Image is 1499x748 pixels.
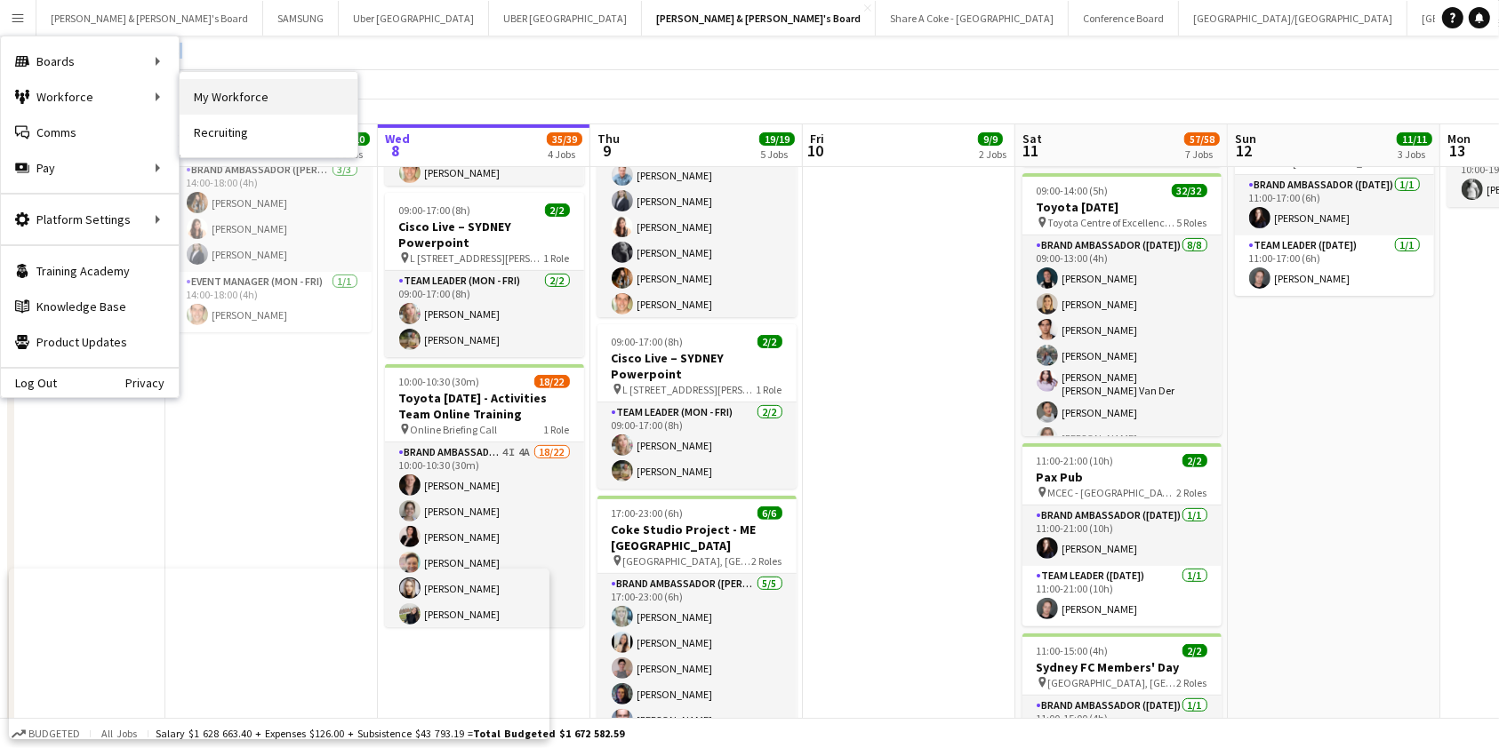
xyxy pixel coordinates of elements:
span: Thu [597,131,620,147]
span: 11:00-15:00 (4h) [1037,644,1109,657]
div: 4 Jobs [548,147,581,161]
h3: Cisco Live – SYDNEY Powerpoint [385,219,584,251]
a: Recruiting [180,115,357,150]
span: 2/2 [758,335,782,348]
a: Comms [1,115,179,150]
a: Log Out [1,376,57,390]
span: Budgeted [28,728,80,740]
app-card-role: Brand Ambassador ([DATE])1/111:00-21:00 (10h)[PERSON_NAME] [1022,505,1222,566]
app-card-role: Team Leader ([DATE])1/111:00-17:00 (6h)[PERSON_NAME] [1235,235,1434,296]
span: 2 Roles [1177,676,1207,689]
span: Mon [1447,131,1471,147]
span: [GEOGRAPHIC_DATA], [GEOGRAPHIC_DATA] [623,554,752,568]
span: 57/58 [1184,132,1220,146]
span: 19/19 [759,132,795,146]
span: 35/39 [547,132,582,146]
span: 6/6 [758,506,782,520]
span: 11/11 [1397,132,1432,146]
span: Toyota Centre of Excellence - [GEOGRAPHIC_DATA] [1048,216,1177,229]
a: Knowledge Base [1,289,179,324]
app-job-card: 09:00-17:00 (8h)7/7Bathurst - Coke and Fanta Sampling - Live Days Bathurst2 RolesBrand Ambassador... [597,54,797,317]
span: 2/2 [1182,644,1207,657]
button: SAMSUNG [263,1,339,36]
a: Product Updates [1,324,179,360]
span: 09:00-14:00 (5h) [1037,184,1109,197]
span: 17:00-23:00 (6h) [612,506,684,520]
button: Uber [GEOGRAPHIC_DATA] [339,1,489,36]
app-card-role: Team Leader ([DATE])1/111:00-21:00 (10h)[PERSON_NAME] [1022,566,1222,626]
span: 1 Role [544,423,570,436]
span: Online Briefing Call [411,423,498,436]
span: 2 Roles [752,554,782,568]
span: 13 [1445,140,1471,161]
app-card-role: Team Leader (Mon - Fri)2/209:00-17:00 (8h)[PERSON_NAME][PERSON_NAME] [597,402,797,489]
a: My Workforce [180,79,357,115]
span: MCEC - [GEOGRAPHIC_DATA] [1048,486,1177,499]
div: 7 Jobs [1185,147,1219,161]
h3: Toyota [DATE] [1022,199,1222,215]
span: Fri [810,131,824,147]
span: 12 [1232,140,1256,161]
span: 9 [595,140,620,161]
span: 32/32 [1172,184,1207,197]
h3: Sydney FC Members' Day [1022,659,1222,675]
span: Sun [1235,131,1256,147]
app-card-role: Brand Ambassador ([DATE])8/809:00-13:00 (4h)[PERSON_NAME][PERSON_NAME][PERSON_NAME][PERSON_NAME][... [1022,235,1222,481]
span: 1 Role [544,251,570,265]
span: 2/2 [1182,454,1207,467]
app-card-role: Event Manager (Mon - Fri)1/114:00-18:00 (4h)[PERSON_NAME] [172,272,372,332]
button: Share A Coke - [GEOGRAPHIC_DATA] [876,1,1069,36]
a: Privacy [125,376,179,390]
span: 11:00-21:00 (10h) [1037,454,1114,467]
h3: Cisco Live – SYDNEY Powerpoint [597,350,797,382]
span: 1 Role [757,383,782,396]
app-job-card: 11:00-17:00 (6h)2/2Pax Pub MCEC - [GEOGRAPHIC_DATA]2 RolesBrand Ambassador ([DATE])1/111:00-17:00... [1235,113,1434,296]
iframe: Popup CTA [9,569,549,739]
span: 9/9 [978,132,1003,146]
app-card-role: Brand Ambassador ([DATE])1/111:00-17:00 (6h)[PERSON_NAME] [1235,175,1434,235]
span: 18/22 [534,375,570,388]
app-card-role: Brand Ambassador ([PERSON_NAME])5/517:00-23:00 (6h)[PERSON_NAME][PERSON_NAME][PERSON_NAME][PERSON... [597,574,797,737]
span: 2 Roles [1177,486,1207,499]
app-job-card: 14:00-18:00 (4h)4/4Bathurst - Coke and Fanta Sampling (Travel and Accom Provided) [GEOGRAPHIC_DAT... [172,82,372,332]
div: Workforce [1,79,179,115]
span: L [STREET_ADDRESS][PERSON_NAME] (Veritas Offices) [623,383,757,396]
span: [GEOGRAPHIC_DATA], [GEOGRAPHIC_DATA] - [GEOGRAPHIC_DATA] [1048,676,1177,689]
button: UBER [GEOGRAPHIC_DATA] [489,1,642,36]
app-card-role: Brand Ambassador ([PERSON_NAME])3/314:00-18:00 (4h)[PERSON_NAME][PERSON_NAME][PERSON_NAME] [172,160,372,272]
span: 10:00-10:30 (30m) [399,375,480,388]
h3: Pax Pub [1022,469,1222,485]
app-job-card: 10:00-10:30 (30m)18/22Toyota [DATE] - Activities Team Online Training Online Briefing Call1 RoleB... [385,364,584,627]
div: 5 Jobs [760,147,794,161]
span: 09:00-17:00 (8h) [399,203,471,217]
div: Platform Settings [1,202,179,237]
app-job-card: 09:00-17:00 (8h)2/2Cisco Live – SYDNEY Powerpoint L [STREET_ADDRESS][PERSON_NAME] (Veritas Office... [597,324,797,489]
span: Sat [1022,131,1042,147]
app-job-card: 09:00-14:00 (5h)32/32Toyota [DATE] Toyota Centre of Excellence - [GEOGRAPHIC_DATA]5 RolesBrand Am... [1022,173,1222,436]
h3: Coke Studio Project - ME [GEOGRAPHIC_DATA] [597,521,797,553]
span: L [STREET_ADDRESS][PERSON_NAME] (Veritas Offices) [411,251,544,265]
span: 11 [1020,140,1042,161]
h3: Toyota [DATE] - Activities Team Online Training [385,390,584,422]
app-card-role: Brand Ambassador ([PERSON_NAME])6/609:00-17:00 (8h)[PERSON_NAME][PERSON_NAME][PERSON_NAME][PERSON... [597,132,797,322]
span: 2/2 [545,203,570,217]
app-job-card: 09:00-17:00 (8h)2/2Cisco Live – SYDNEY Powerpoint L [STREET_ADDRESS][PERSON_NAME] (Veritas Office... [385,193,584,357]
span: 10 [807,140,824,161]
app-job-card: 11:00-21:00 (10h)2/2Pax Pub MCEC - [GEOGRAPHIC_DATA]2 RolesBrand Ambassador ([DATE])1/111:00-21:0... [1022,443,1222,626]
div: 3 Jobs [1398,147,1431,161]
span: 5 Roles [1177,216,1207,229]
span: 8 [382,140,410,161]
button: [PERSON_NAME] & [PERSON_NAME]'s Board [642,1,876,36]
button: [PERSON_NAME] & [PERSON_NAME]'s Board [36,1,263,36]
div: Pay [1,150,179,186]
span: 09:00-17:00 (8h) [612,335,684,348]
button: [GEOGRAPHIC_DATA]/[GEOGRAPHIC_DATA] [1179,1,1407,36]
div: 2 Jobs [979,147,1006,161]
